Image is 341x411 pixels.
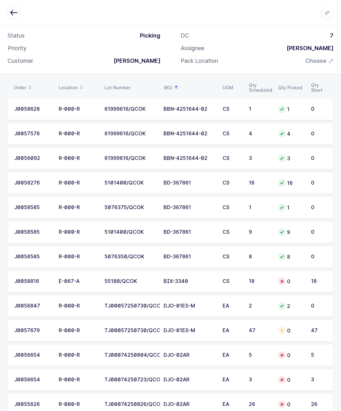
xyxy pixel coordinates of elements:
div: SKU [164,82,215,93]
div: 0 [311,205,327,210]
div: DJO-01ES-M [164,328,215,333]
div: 2 [249,303,271,309]
div: CS [223,254,241,260]
div: TJ00057250730/QCOK [105,328,156,333]
button: Choose [305,57,333,65]
div: BD-367861 [164,180,215,186]
div: J0056092 [14,156,51,161]
div: Location [59,82,97,93]
div: CS [223,205,241,210]
div: 61999616/QCOK [105,156,156,161]
div: 8 [249,254,271,260]
div: TJ00057250730/QCOK [105,303,156,309]
div: CS [223,156,241,161]
div: 1 [249,205,271,210]
div: Qty Short [311,83,327,93]
div: J0057576 [14,131,51,137]
div: 0 [278,351,303,359]
div: 0 [278,376,303,384]
div: 1 [278,204,303,211]
div: EA [223,352,241,358]
div: CS [223,279,241,284]
div: 2 [278,302,303,310]
div: EA [223,402,241,407]
div: BIX-3340 [164,279,215,284]
div: 5101400/QCOK [105,229,156,235]
span: 7 [330,32,333,39]
div: Status [8,32,25,39]
div: BBN-4251644-02 [164,156,215,161]
div: EA [223,328,241,333]
div: 16 [278,179,303,187]
div: 0 [311,254,327,260]
div: R-000-R [59,328,97,333]
div: TJ00074250804/QCOK [105,352,156,358]
div: 16 [249,180,271,186]
div: DJO-02AR [164,402,215,407]
div: 3 [249,156,271,161]
div: TJ00074250826/QCOK [105,402,156,407]
div: 9 [278,228,303,236]
div: 3 [249,377,271,383]
div: Lot Number [105,85,156,90]
div: 0 [311,131,327,137]
div: 4 [249,131,271,137]
div: BBN-4251644-02 [164,106,215,112]
div: BD-367861 [164,229,215,235]
div: 4 [278,130,303,138]
div: 0 [311,106,327,112]
div: [PERSON_NAME] [282,44,333,52]
div: 26 [311,402,327,407]
div: J0058276 [14,180,51,186]
div: 5076375/QCOK [105,205,156,210]
div: 55180/QCOK [105,279,156,284]
div: 5 [311,352,327,358]
div: 0 [278,278,303,285]
div: 3 [278,155,303,162]
div: DJO-01ES-M [164,303,215,309]
div: Qty Scheduled [249,83,271,93]
div: CS [223,106,241,112]
div: R-000-R [59,156,97,161]
div: R-000-R [59,229,97,235]
div: J0058816 [14,279,51,284]
div: BD-367861 [164,205,215,210]
div: Priority [8,44,27,52]
div: E-067-A [59,279,97,284]
div: 61999616/QCOK [105,106,156,112]
div: [PERSON_NAME] [109,57,160,65]
div: 0 [311,156,327,161]
div: 9 [249,229,271,235]
div: 1 [249,106,271,112]
div: 26 [249,402,271,407]
div: R-000-R [59,205,97,210]
div: 5101400/QCOK [105,180,156,186]
div: Customer [8,57,33,65]
div: 5 [249,352,271,358]
div: EA [223,303,241,309]
div: 0 [278,327,303,334]
div: 8 [278,253,303,261]
div: J0056654 [14,352,51,358]
div: J0058585 [14,205,51,210]
div: 0 [311,229,327,235]
div: R-000-R [59,106,97,112]
div: R-000-R [59,254,97,260]
div: CS [223,131,241,137]
div: Pack Location [181,57,218,65]
div: 1 [278,105,303,113]
div: 47 [249,328,271,333]
div: BBN-4251644-02 [164,131,215,137]
div: CS [223,229,241,235]
div: J0055626 [14,402,51,407]
div: R-000-R [59,180,97,186]
div: 18 [311,279,327,284]
div: J0058585 [14,229,51,235]
div: CS [223,180,241,186]
div: Order [14,82,51,93]
div: 0 [278,401,303,408]
div: 3 [311,377,327,383]
div: J0058628 [14,106,51,112]
div: J0057679 [14,328,51,333]
div: DJO-02AR [164,352,215,358]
